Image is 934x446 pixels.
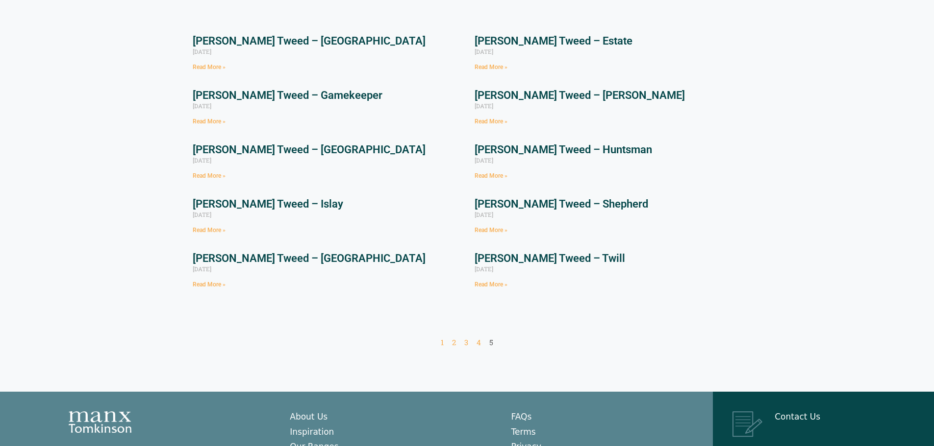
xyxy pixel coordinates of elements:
[511,427,536,437] a: Terms
[193,89,382,101] a: [PERSON_NAME] Tweed – Gamekeeper
[475,252,625,264] a: [PERSON_NAME] Tweed – Twill
[475,211,493,218] span: [DATE]
[193,281,226,288] a: Read more about Tomkinson Tweed – Shetland
[475,143,652,156] a: [PERSON_NAME] Tweed – Huntsman
[475,64,507,70] a: Read more about Tomkinson Tweed – Estate
[464,337,468,347] a: 3
[193,227,226,234] a: Read more about Tomkinson Tweed – Islay
[290,412,328,422] a: About Us
[193,198,343,210] a: [PERSON_NAME] Tweed – Islay
[193,47,211,55] span: [DATE]
[475,47,493,55] span: [DATE]
[69,411,131,433] img: Manx Tomkinson Logo
[193,35,426,47] a: [PERSON_NAME] Tweed – [GEOGRAPHIC_DATA]
[475,118,507,125] a: Read more about Tomkinson Tweed – Harris
[193,265,211,273] span: [DATE]
[489,337,493,347] span: 5
[775,412,820,422] a: Contact Us
[441,337,444,347] a: 1
[193,211,211,218] span: [DATE]
[475,265,493,273] span: [DATE]
[193,252,426,264] a: [PERSON_NAME] Tweed – [GEOGRAPHIC_DATA]
[193,156,211,164] span: [DATE]
[452,337,456,347] a: 2
[477,337,481,347] a: 4
[475,156,493,164] span: [DATE]
[475,281,507,288] a: Read more about Tomkinson Tweed – Twill
[193,338,742,348] nav: Pagination
[193,143,426,156] a: [PERSON_NAME] Tweed – [GEOGRAPHIC_DATA]
[193,118,226,125] a: Read more about Tomkinson Tweed – Gamekeeper
[290,427,334,437] a: Inspiration
[193,64,226,70] a: Read more about Tomkinson Tweed – Donegal
[475,198,648,210] a: [PERSON_NAME] Tweed – Shepherd
[475,227,507,234] a: Read more about Tomkinson Tweed – Shepherd
[193,102,211,110] span: [DATE]
[193,172,226,179] a: Read more about Tomkinson Tweed – Highland
[475,102,493,110] span: [DATE]
[475,89,685,101] a: [PERSON_NAME] Tweed – [PERSON_NAME]
[475,35,632,47] a: [PERSON_NAME] Tweed – Estate
[511,412,532,422] a: FAQs
[475,172,507,179] a: Read more about Tomkinson Tweed – Huntsman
